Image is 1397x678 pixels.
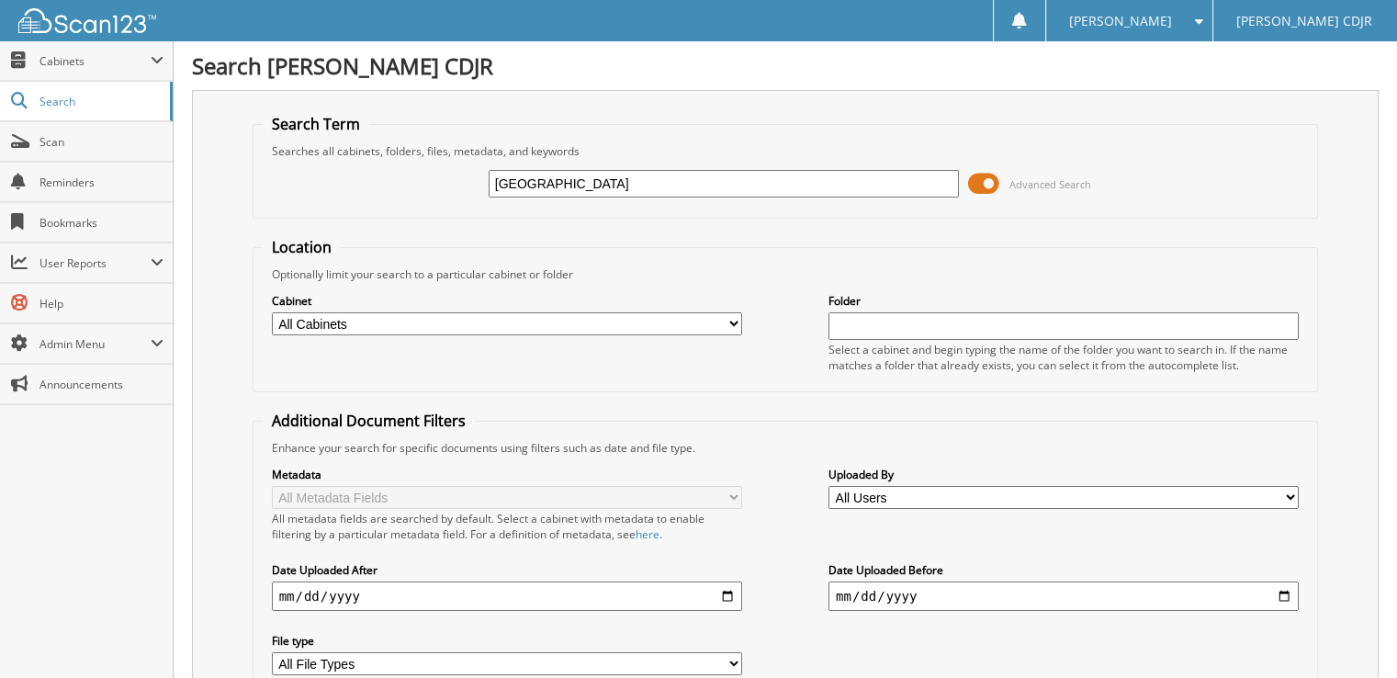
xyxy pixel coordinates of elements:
[39,175,163,190] span: Reminders
[39,377,163,392] span: Announcements
[18,8,156,33] img: scan123-logo-white.svg
[828,293,1299,309] label: Folder
[39,215,163,231] span: Bookmarks
[272,293,742,309] label: Cabinet
[636,526,659,542] a: here
[263,440,1309,456] div: Enhance your search for specific documents using filters such as date and file type.
[263,143,1309,159] div: Searches all cabinets, folders, files, metadata, and keywords
[39,336,151,352] span: Admin Menu
[39,94,161,109] span: Search
[39,53,151,69] span: Cabinets
[272,467,742,482] label: Metadata
[272,582,742,611] input: start
[192,51,1379,81] h1: Search [PERSON_NAME] CDJR
[39,296,163,311] span: Help
[272,562,742,578] label: Date Uploaded After
[39,255,151,271] span: User Reports
[263,411,475,431] legend: Additional Document Filters
[1009,177,1091,191] span: Advanced Search
[272,633,742,649] label: File type
[263,237,341,257] legend: Location
[1305,590,1397,678] iframe: Chat Widget
[828,342,1299,373] div: Select a cabinet and begin typing the name of the folder you want to search in. If the name match...
[272,511,742,542] div: All metadata fields are searched by default. Select a cabinet with metadata to enable filtering b...
[1236,16,1372,27] span: [PERSON_NAME] CDJR
[828,582,1299,611] input: end
[39,134,163,150] span: Scan
[1069,16,1172,27] span: [PERSON_NAME]
[263,266,1309,282] div: Optionally limit your search to a particular cabinet or folder
[828,467,1299,482] label: Uploaded By
[828,562,1299,578] label: Date Uploaded Before
[263,114,369,134] legend: Search Term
